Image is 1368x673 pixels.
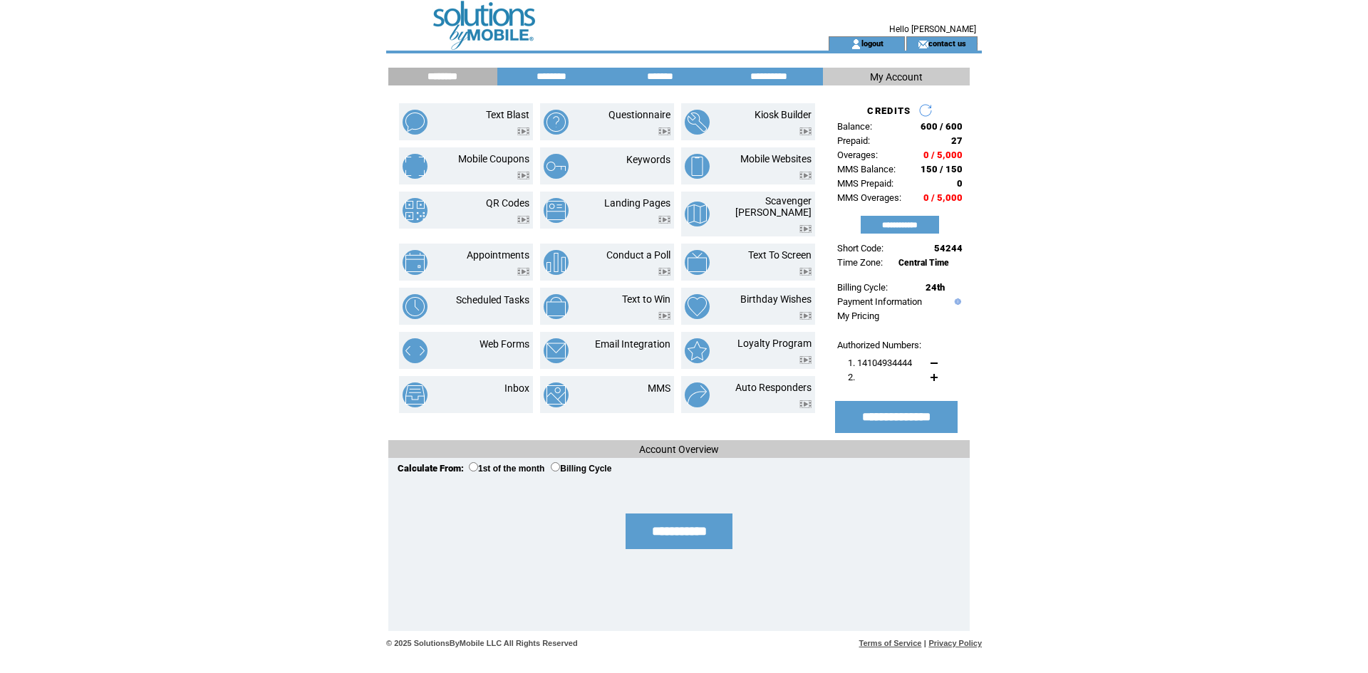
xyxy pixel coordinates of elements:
[622,293,670,305] a: Text to Win
[403,154,427,179] img: mobile-coupons.png
[924,639,926,647] span: |
[685,338,710,363] img: loyalty-program.png
[517,127,529,135] img: video.png
[544,154,569,179] img: keywords.png
[837,178,893,189] span: MMS Prepaid:
[469,462,478,471] input: 1st of the month
[799,356,812,364] img: video.png
[748,249,812,261] a: Text To Screen
[685,154,710,179] img: mobile-websites.png
[735,195,812,218] a: Scavenger [PERSON_NAME]
[951,135,963,146] span: 27
[639,444,719,455] span: Account Overview
[403,338,427,363] img: web-forms.png
[837,311,879,321] a: My Pricing
[799,172,812,179] img: video.png
[928,639,982,647] a: Privacy Policy
[685,250,710,275] img: text-to-screen.png
[837,150,878,160] span: Overages:
[926,282,945,293] span: 24th
[544,338,569,363] img: email-integration.png
[934,243,963,254] span: 54244
[837,340,921,350] span: Authorized Numbers:
[658,216,670,224] img: video.png
[735,382,812,393] a: Auto Responders
[658,268,670,276] img: video.png
[551,464,611,474] label: Billing Cycle
[737,338,812,349] a: Loyalty Program
[685,294,710,319] img: birthday-wishes.png
[837,164,896,174] span: MMS Balance:
[658,127,670,135] img: video.png
[957,178,963,189] span: 0
[889,24,976,34] span: Hello [PERSON_NAME]
[544,382,569,407] img: mms.png
[456,294,529,306] a: Scheduled Tasks
[848,358,912,368] span: 1. 14104934444
[544,250,569,275] img: conduct-a-poll.png
[604,197,670,209] a: Landing Pages
[658,312,670,320] img: video.png
[544,294,569,319] img: text-to-win.png
[480,338,529,350] a: Web Forms
[837,192,901,203] span: MMS Overages:
[467,249,529,261] a: Appointments
[755,109,812,120] a: Kiosk Builder
[403,382,427,407] img: inbox.png
[606,249,670,261] a: Conduct a Poll
[861,38,883,48] a: logout
[685,382,710,407] img: auto-responders.png
[517,268,529,276] img: video.png
[403,294,427,319] img: scheduled-tasks.png
[837,282,888,293] span: Billing Cycle:
[626,154,670,165] a: Keywords
[851,38,861,50] img: account_icon.gif
[928,38,966,48] a: contact us
[799,268,812,276] img: video.png
[921,164,963,174] span: 150 / 150
[923,150,963,160] span: 0 / 5,000
[898,258,949,268] span: Central Time
[504,382,529,394] a: Inbox
[848,372,855,382] span: 2.
[517,216,529,224] img: video.png
[740,293,812,305] a: Birthday Wishes
[403,110,427,135] img: text-blast.png
[837,135,870,146] span: Prepaid:
[799,312,812,320] img: video.png
[595,338,670,350] a: Email Integration
[544,198,569,223] img: landing-pages.png
[951,298,961,305] img: help.gif
[608,109,670,120] a: Questionnaire
[458,153,529,165] a: Mobile Coupons
[544,110,569,135] img: questionnaire.png
[469,464,544,474] label: 1st of the month
[486,109,529,120] a: Text Blast
[837,121,872,132] span: Balance:
[551,462,560,471] input: Billing Cycle
[398,463,464,474] span: Calculate From:
[648,382,670,394] a: MMS
[870,71,923,83] span: My Account
[918,38,928,50] img: contact_us_icon.gif
[799,225,812,233] img: video.png
[685,110,710,135] img: kiosk-builder.png
[867,105,911,116] span: CREDITS
[923,192,963,203] span: 0 / 5,000
[685,202,710,226] img: scavenger-hunt.png
[517,172,529,179] img: video.png
[859,639,922,647] a: Terms of Service
[837,257,883,268] span: Time Zone:
[921,121,963,132] span: 600 / 600
[799,127,812,135] img: video.png
[386,639,578,647] span: © 2025 SolutionsByMobile LLC All Rights Reserved
[837,243,883,254] span: Short Code:
[740,153,812,165] a: Mobile Websites
[403,198,427,223] img: qr-codes.png
[486,197,529,209] a: QR Codes
[403,250,427,275] img: appointments.png
[837,296,922,307] a: Payment Information
[799,400,812,408] img: video.png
